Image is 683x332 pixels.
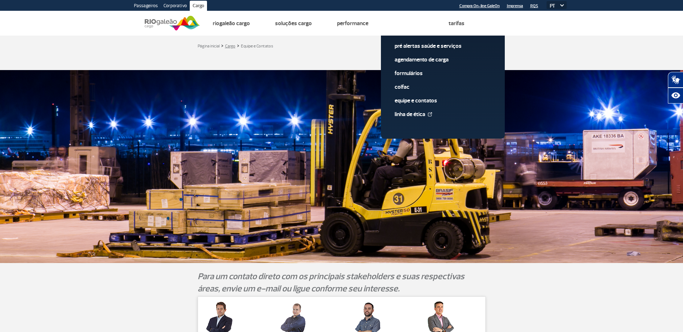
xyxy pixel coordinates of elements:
[530,4,538,8] a: RQS
[668,72,683,103] div: Plugin de acessibilidade da Hand Talk.
[428,112,432,116] img: External Link Icon
[668,72,683,88] button: Abrir tradutor de língua de sinais.
[395,97,491,105] a: Equipe e Contatos
[221,41,224,50] a: >
[161,1,190,12] a: Corporativo
[237,41,239,50] a: >
[131,1,161,12] a: Passageiros
[507,4,523,8] a: Imprensa
[213,20,250,27] a: Riogaleão Cargo
[395,83,491,91] a: Colfac
[190,1,207,12] a: Cargo
[395,110,491,118] a: Linha de Ética
[394,20,423,27] a: Atendimento
[225,43,235,49] a: Cargo
[275,20,312,27] a: Soluções Cargo
[395,69,491,77] a: Formulários
[241,43,273,49] a: Equipe e Contatos
[449,20,464,27] a: Tarifas
[395,42,491,50] a: Pré alertas Saúde e Serviços
[395,56,491,64] a: Agendamento de Carga
[459,4,500,8] a: Compra On-line GaleOn
[337,20,368,27] a: Performance
[668,88,683,103] button: Abrir recursos assistivos.
[198,270,486,295] p: Para um contato direto com os principais stakeholders e suas respectivas áreas, envie um e-mail o...
[198,43,220,49] a: Página inicial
